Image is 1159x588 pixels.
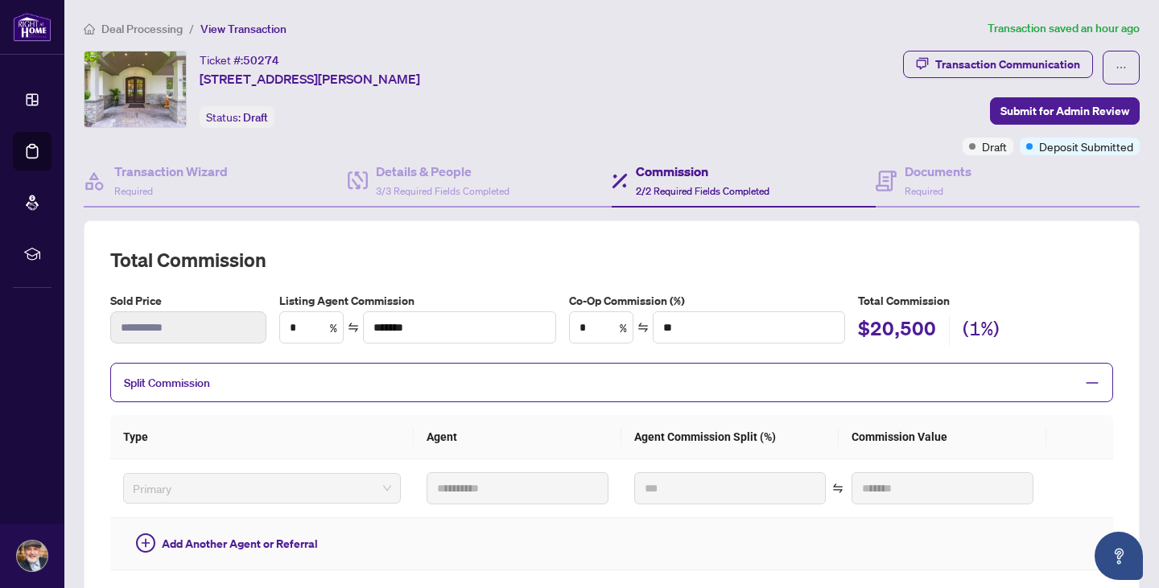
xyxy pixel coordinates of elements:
[17,541,47,571] img: Profile Icon
[114,185,153,197] span: Required
[982,138,1007,155] span: Draft
[1039,138,1133,155] span: Deposit Submitted
[636,185,769,197] span: 2/2 Required Fields Completed
[243,53,279,68] span: 50274
[858,315,936,346] h2: $20,500
[414,415,621,459] th: Agent
[200,106,274,128] div: Status:
[348,322,359,333] span: swap
[110,363,1113,402] div: Split Commission
[832,483,843,494] span: swap
[133,476,391,500] span: Primary
[569,292,845,310] label: Co-Op Commission (%)
[905,162,971,181] h4: Documents
[1000,98,1129,124] span: Submit for Admin Review
[279,292,555,310] label: Listing Agent Commission
[905,185,943,197] span: Required
[114,162,228,181] h4: Transaction Wizard
[200,22,287,36] span: View Transaction
[110,292,266,310] label: Sold Price
[101,22,183,36] span: Deal Processing
[162,535,318,553] span: Add Another Agent or Referral
[990,97,1140,125] button: Submit for Admin Review
[85,51,186,127] img: IMG-W12317239_1.jpg
[935,51,1080,77] div: Transaction Communication
[1116,62,1127,73] span: ellipsis
[123,531,331,557] button: Add Another Agent or Referral
[200,51,279,69] div: Ticket #:
[839,415,1046,459] th: Commission Value
[124,376,210,390] span: Split Commission
[858,292,1113,310] h5: Total Commission
[376,162,509,181] h4: Details & People
[13,12,52,42] img: logo
[200,69,420,88] span: [STREET_ADDRESS][PERSON_NAME]
[243,110,268,125] span: Draft
[110,415,414,459] th: Type
[1095,532,1143,580] button: Open asap
[636,162,769,181] h4: Commission
[136,533,155,553] span: plus-circle
[189,19,194,38] li: /
[963,315,1000,346] h2: (1%)
[84,23,95,35] span: home
[1085,376,1099,390] span: minus
[110,247,1113,273] h2: Total Commission
[903,51,1093,78] button: Transaction Communication
[376,185,509,197] span: 3/3 Required Fields Completed
[988,19,1140,38] article: Transaction saved an hour ago
[621,415,839,459] th: Agent Commission Split (%)
[637,322,649,333] span: swap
